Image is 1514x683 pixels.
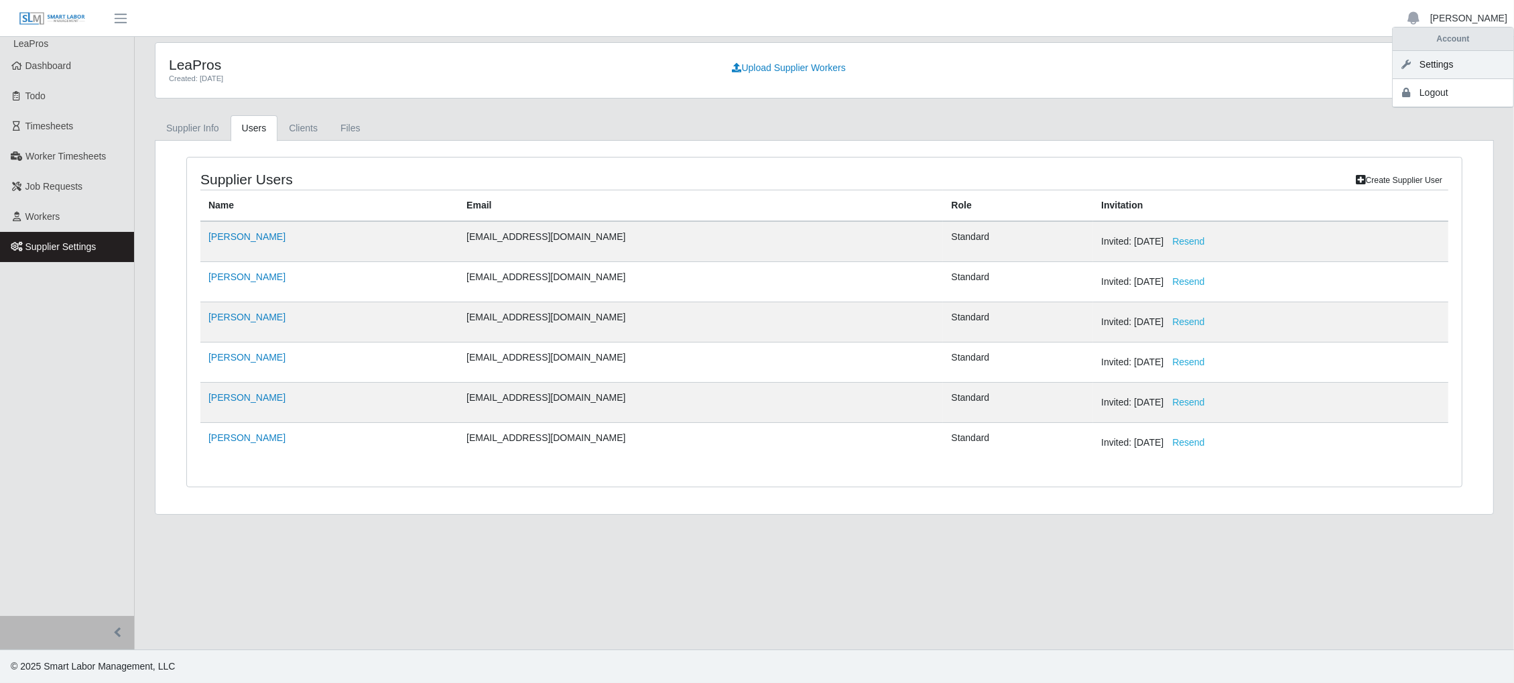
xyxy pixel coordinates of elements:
[25,151,106,162] span: Worker Timesheets
[458,383,943,423] td: [EMAIL_ADDRESS][DOMAIN_NAME]
[1163,431,1213,454] button: Resend
[943,302,1093,343] td: Standard
[1101,437,1213,448] span: Invited: [DATE]
[943,262,1093,302] td: Standard
[200,171,708,188] h4: Supplier Users
[458,302,943,343] td: [EMAIL_ADDRESS][DOMAIN_NAME]
[208,271,286,282] a: [PERSON_NAME]
[943,423,1093,463] td: Standard
[169,56,704,73] h4: LeaPros
[25,211,60,222] span: Workers
[25,241,97,252] span: Supplier Settings
[208,231,286,242] a: [PERSON_NAME]
[1163,270,1213,294] button: Resend
[25,60,72,71] span: Dashboard
[208,352,286,363] a: [PERSON_NAME]
[208,392,286,403] a: [PERSON_NAME]
[1393,79,1513,107] a: Logout
[458,343,943,383] td: [EMAIL_ADDRESS][DOMAIN_NAME]
[1163,351,1213,374] button: Resend
[1101,357,1213,367] span: Invited: [DATE]
[943,221,1093,262] td: Standard
[231,115,278,141] a: Users
[1430,11,1507,25] a: [PERSON_NAME]
[1101,316,1213,327] span: Invited: [DATE]
[1101,397,1213,408] span: Invited: [DATE]
[169,73,704,84] div: Created: [DATE]
[1163,391,1213,414] button: Resend
[1101,236,1213,247] span: Invited: [DATE]
[13,38,48,49] span: LeaPros
[1163,230,1213,253] button: Resend
[1163,310,1213,334] button: Resend
[1093,190,1448,222] th: Invitation
[25,121,74,131] span: Timesheets
[943,190,1093,222] th: Role
[724,56,855,80] a: Upload Supplier Workers
[200,190,458,222] th: Name
[943,343,1093,383] td: Standard
[1437,34,1470,44] strong: Account
[277,115,329,141] a: Clients
[25,90,46,101] span: Todo
[208,312,286,322] a: [PERSON_NAME]
[329,115,372,141] a: Files
[208,432,286,443] a: [PERSON_NAME]
[1101,276,1213,287] span: Invited: [DATE]
[458,221,943,262] td: [EMAIL_ADDRESS][DOMAIN_NAME]
[25,181,83,192] span: Job Requests
[1393,51,1513,79] a: Settings
[943,383,1093,423] td: Standard
[11,661,175,672] span: © 2025 Smart Labor Management, LLC
[458,190,943,222] th: Email
[155,115,231,141] a: Supplier Info
[19,11,86,26] img: SLM Logo
[458,262,943,302] td: [EMAIL_ADDRESS][DOMAIN_NAME]
[1350,171,1448,190] a: Create Supplier User
[458,423,943,463] td: [EMAIL_ADDRESS][DOMAIN_NAME]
